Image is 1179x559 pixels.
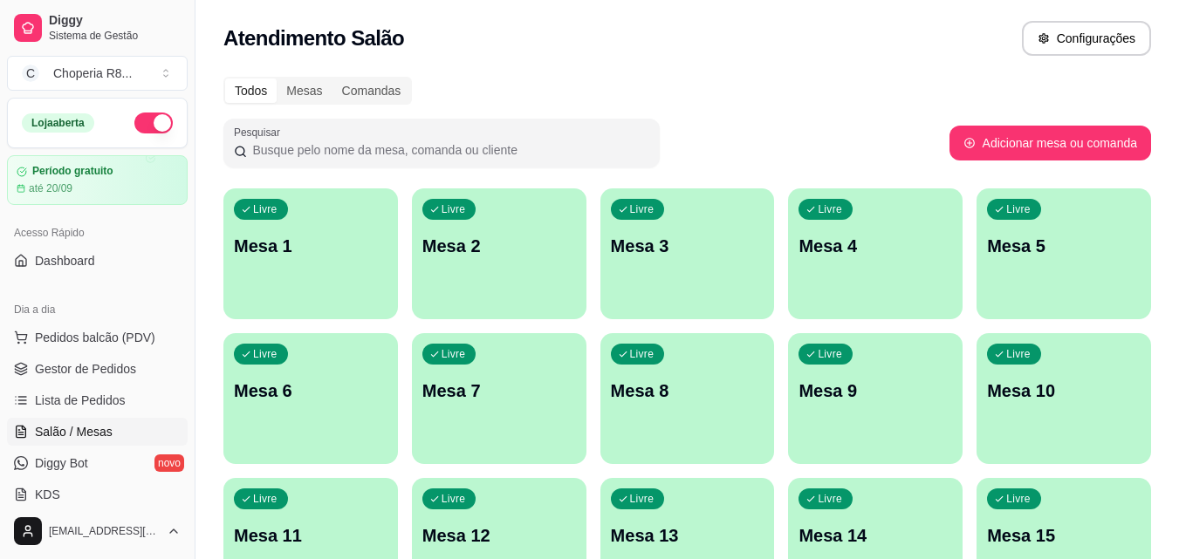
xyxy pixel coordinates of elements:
div: Dia a dia [7,296,188,324]
div: Mesas [277,78,332,103]
p: Mesa 1 [234,234,387,258]
button: LivreMesa 6 [223,333,398,464]
button: LivreMesa 10 [977,333,1151,464]
p: Livre [630,492,655,506]
p: Mesa 12 [422,523,576,548]
p: Livre [1006,347,1031,361]
article: Período gratuito [32,165,113,178]
span: Sistema de Gestão [49,29,181,43]
span: KDS [35,486,60,503]
a: KDS [7,481,188,508]
input: Pesquisar [247,141,649,159]
div: Acesso Rápido [7,219,188,247]
button: LivreMesa 8 [600,333,775,464]
button: LivreMesa 7 [412,333,586,464]
p: Livre [1006,202,1031,216]
button: Pedidos balcão (PDV) [7,324,188,351]
button: LivreMesa 5 [977,188,1151,319]
p: Mesa 3 [611,234,764,258]
div: Choperia R8 ... [53,65,132,82]
p: Mesa 14 [799,523,952,548]
button: Select a team [7,56,188,91]
button: Alterar Status [134,112,173,133]
p: Mesa 2 [422,234,576,258]
button: Configurações [1022,21,1151,56]
p: Mesa 6 [234,378,387,403]
button: LivreMesa 3 [600,188,775,319]
button: LivreMesa 1 [223,188,398,319]
p: Mesa 5 [987,234,1141,258]
span: C [22,65,39,82]
p: Mesa 4 [799,234,952,258]
p: Mesa 9 [799,378,952,403]
span: Dashboard [35,252,95,269]
a: Dashboard [7,247,188,275]
p: Livre [1006,492,1031,506]
p: Mesa 10 [987,378,1141,403]
p: Mesa 15 [987,523,1141,548]
p: Livre [818,202,842,216]
span: Lista de Pedidos [35,392,126,409]
label: Pesquisar [234,125,286,140]
a: Diggy Botnovo [7,449,188,477]
p: Livre [253,492,278,506]
article: até 20/09 [29,181,72,195]
a: Período gratuitoaté 20/09 [7,155,188,205]
p: Mesa 11 [234,523,387,548]
span: Diggy Bot [35,454,88,472]
h2: Atendimento Salão [223,24,404,52]
p: Mesa 7 [422,378,576,403]
p: Livre [818,347,842,361]
button: Adicionar mesa ou comanda [949,126,1151,160]
a: Gestor de Pedidos [7,355,188,383]
span: [EMAIL_ADDRESS][DOMAIN_NAME] [49,524,160,538]
a: Salão / Mesas [7,418,188,446]
span: Pedidos balcão (PDV) [35,329,155,346]
div: Loja aberta [22,113,94,133]
button: LivreMesa 2 [412,188,586,319]
span: Diggy [49,13,181,29]
button: LivreMesa 9 [788,333,963,464]
p: Mesa 13 [611,523,764,548]
p: Livre [630,347,655,361]
p: Livre [442,492,466,506]
p: Livre [253,347,278,361]
p: Livre [818,492,842,506]
button: [EMAIL_ADDRESS][DOMAIN_NAME] [7,510,188,552]
div: Todos [225,78,277,103]
span: Gestor de Pedidos [35,360,136,378]
p: Mesa 8 [611,378,764,403]
div: Comandas [332,78,411,103]
span: Salão / Mesas [35,423,113,440]
p: Livre [253,202,278,216]
a: DiggySistema de Gestão [7,7,188,49]
p: Livre [630,202,655,216]
p: Livre [442,202,466,216]
p: Livre [442,347,466,361]
button: LivreMesa 4 [788,188,963,319]
a: Lista de Pedidos [7,386,188,414]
